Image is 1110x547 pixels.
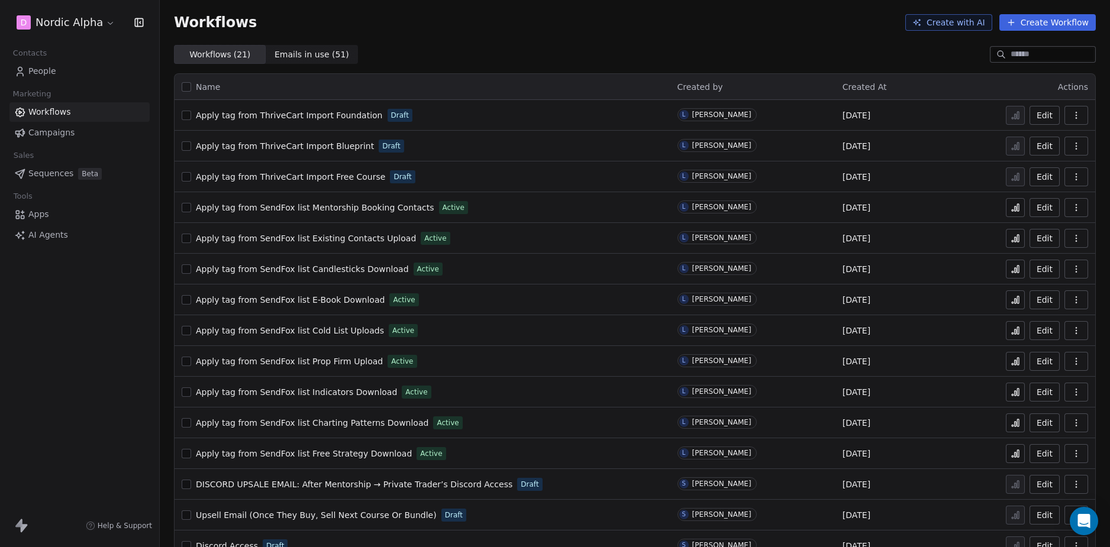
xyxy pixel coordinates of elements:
a: Upsell Email (Once They Buy, Sell Next Course Or Bundle) [196,509,437,521]
button: Edit [1030,260,1060,279]
span: Nordic Alpha [36,15,103,30]
span: Created At [843,82,887,92]
a: Apply tag from SendFox list Free Strategy Download [196,448,412,459]
span: Active [405,387,427,397]
span: [DATE] [843,478,870,490]
button: Edit [1030,106,1060,125]
div: L [682,294,686,304]
span: Apply tag from SendFox list Charting Patterns Download [196,418,428,428]
span: Apps [28,208,49,221]
a: Campaigns [9,123,150,143]
a: Apply tag from SendFox list Candlesticks Download [196,263,409,275]
span: DISCORD UPSALE EMAIL: After Mentorship → Private Trader’s Discord Access [196,480,512,489]
span: [DATE] [843,202,870,213]
button: Create with AI [905,14,992,31]
a: Apply tag from ThriveCart Import Blueprint [196,140,374,152]
span: [DATE] [843,294,870,306]
div: L [682,387,686,396]
div: [PERSON_NAME] [692,264,751,273]
span: Apply tag from SendFox list Mentorship Booking Contacts [196,203,434,212]
a: Apply tag from SendFox list Mentorship Booking Contacts [196,202,434,213]
span: Draft [521,479,538,490]
span: Apply tag from ThriveCart Import Foundation [196,111,383,120]
span: [DATE] [843,386,870,398]
span: [DATE] [843,109,870,121]
span: Marketing [8,85,56,103]
span: Sequences [28,167,73,180]
button: Edit [1030,198,1060,217]
div: L [682,356,686,365]
span: Active [443,202,464,213]
button: Edit [1030,506,1060,525]
a: People [9,62,150,81]
div: L [682,202,686,212]
a: Apply tag from SendFox list Cold List Uploads [196,325,384,336]
div: [PERSON_NAME] [692,357,751,365]
span: Sales [8,147,39,164]
span: Emails in use ( 51 ) [275,48,349,61]
div: [PERSON_NAME] [692,510,751,519]
div: [PERSON_NAME] [692,141,751,150]
div: [PERSON_NAME] [692,172,751,180]
a: SequencesBeta [9,164,150,183]
a: Apply tag from ThriveCart Import Free Course [196,171,385,183]
span: Created by [677,82,723,92]
span: Active [417,264,439,274]
span: [DATE] [843,232,870,244]
div: [PERSON_NAME] [692,295,751,303]
a: Apply tag from SendFox list Existing Contacts Upload [196,232,416,244]
a: DISCORD UPSALE EMAIL: After Mentorship → Private Trader’s Discord Access [196,478,512,490]
a: Help & Support [86,521,152,530]
span: Apply tag from SendFox list Free Strategy Download [196,449,412,458]
span: Draft [445,510,463,520]
a: Edit [1030,321,1060,340]
span: Apply tag from ThriveCart Import Free Course [196,172,385,182]
a: Apply tag from SendFox list Charting Patterns Download [196,417,428,429]
span: Apply tag from SendFox list E-Book Download [196,295,385,305]
button: Edit [1030,475,1060,494]
div: [PERSON_NAME] [692,234,751,242]
a: Edit [1030,229,1060,248]
span: Draft [391,110,409,121]
span: [DATE] [843,509,870,521]
span: Workflows [174,14,257,31]
a: Apply tag from ThriveCart Import Foundation [196,109,383,121]
a: AI Agents [9,225,150,245]
span: Actions [1058,82,1088,92]
span: D [21,17,27,28]
div: L [682,325,686,335]
button: Edit [1030,167,1060,186]
span: [DATE] [843,417,870,429]
a: Edit [1030,290,1060,309]
span: Name [196,81,220,93]
button: Edit [1030,352,1060,371]
span: Contacts [8,44,52,62]
span: [DATE] [843,355,870,367]
div: L [682,110,686,119]
span: Active [424,233,446,244]
div: L [682,171,686,181]
div: [PERSON_NAME] [692,387,751,396]
button: DNordic Alpha [14,12,118,33]
span: Active [392,325,414,336]
button: Edit [1030,137,1060,156]
a: Apps [9,205,150,224]
button: Create Workflow [999,14,1096,31]
span: Active [393,294,415,305]
div: L [682,141,686,150]
div: [PERSON_NAME] [692,326,751,334]
span: Active [420,448,442,459]
a: Apply tag from SendFox list Indicators Download [196,386,397,398]
a: Edit [1030,413,1060,432]
a: Workflows [9,102,150,122]
span: Tools [8,187,37,205]
span: [DATE] [843,448,870,459]
div: L [682,264,686,273]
